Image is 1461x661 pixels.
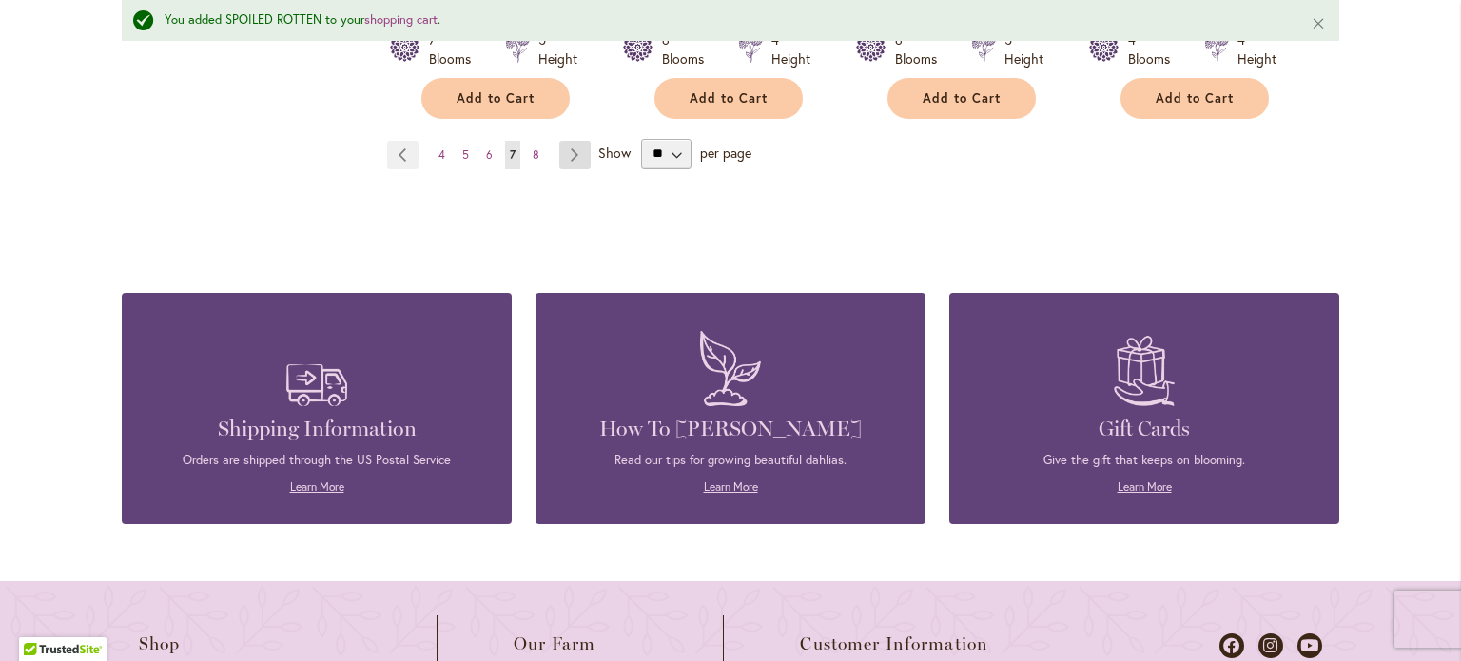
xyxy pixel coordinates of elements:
span: Add to Cart [457,90,535,107]
p: Orders are shipped through the US Postal Service [150,452,483,469]
div: 4' Height [1237,30,1276,68]
h4: Shipping Information [150,416,483,442]
h4: Gift Cards [978,416,1311,442]
span: Show [598,143,631,161]
button: Add to Cart [654,78,803,119]
div: 4' Height [771,30,810,68]
span: 6 [486,147,493,162]
span: per page [700,143,751,161]
span: 8 [533,147,539,162]
a: Learn More [704,479,758,494]
a: 8 [528,141,544,169]
a: Dahlias on Youtube [1297,633,1322,658]
a: Learn More [1118,479,1172,494]
span: Add to Cart [1156,90,1234,107]
h4: How To [PERSON_NAME] [564,416,897,442]
a: 4 [434,141,450,169]
span: 4 [438,147,445,162]
a: Learn More [290,479,344,494]
button: Add to Cart [887,78,1036,119]
div: 5' Height [1004,30,1043,68]
div: 4" Blooms [1128,30,1181,68]
span: 5 [462,147,469,162]
button: Add to Cart [1120,78,1269,119]
span: Our Farm [514,634,595,653]
div: 6" Blooms [895,30,948,68]
a: shopping cart [364,11,438,28]
iframe: Launch Accessibility Center [14,593,68,647]
span: Shop [139,634,181,653]
a: 5 [458,141,474,169]
a: 6 [481,141,497,169]
span: Customer Information [800,634,988,653]
a: Dahlias on Facebook [1219,633,1244,658]
p: Give the gift that keeps on blooming. [978,452,1311,469]
div: You added SPOILED ROTTEN to your . [165,11,1282,29]
span: 7 [510,147,516,162]
div: 6" Blooms [662,30,715,68]
span: Add to Cart [923,90,1001,107]
div: 7" Blooms [429,30,482,68]
button: Add to Cart [421,78,570,119]
div: 5' Height [538,30,577,68]
p: Read our tips for growing beautiful dahlias. [564,452,897,469]
span: Add to Cart [690,90,768,107]
a: Dahlias on Instagram [1258,633,1283,658]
